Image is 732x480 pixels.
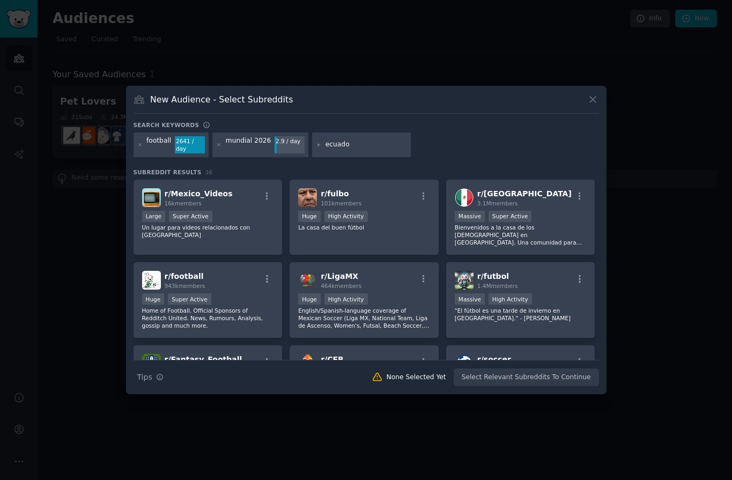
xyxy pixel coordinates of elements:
[321,272,358,280] span: r/ LigaMX
[321,283,361,289] span: 464k members
[142,307,274,329] p: Home of Football. Official Sponsors of Redditch United. News, Rumours, Analysis, gossip and much ...
[489,211,532,222] div: Super Active
[387,373,446,382] div: None Selected Yet
[165,283,205,289] span: 943k members
[298,354,317,373] img: CFB
[455,271,474,290] img: futbol
[455,224,587,246] p: Bienvenidos a la casa de los [DEMOGRAPHIC_DATA] en [GEOGRAPHIC_DATA]. Una comunidad para todo lo ...
[298,224,430,231] p: La casa del buen fútbol
[298,293,321,305] div: Huge
[142,188,161,207] img: Mexico_Videos
[165,272,204,280] span: r/ football
[455,307,587,322] p: "El fútbol es una tarde de invierno en [GEOGRAPHIC_DATA]." - [PERSON_NAME]
[165,355,242,364] span: r/ Fantasy_Football
[142,271,161,290] img: football
[321,200,361,206] span: 101k members
[226,136,271,153] div: mundial 2026
[298,188,317,207] img: fulbo
[205,169,213,175] span: 36
[146,136,171,153] div: football
[326,140,407,150] input: New Keyword
[142,224,274,239] p: Un lugar para videos relacionados con [GEOGRAPHIC_DATA]
[455,211,485,222] div: Massive
[142,293,165,305] div: Huge
[142,211,166,222] div: Large
[175,136,205,153] div: 2641 / day
[298,271,317,290] img: LigaMX
[477,283,518,289] span: 1.4M members
[477,272,509,280] span: r/ futbol
[150,94,293,105] h3: New Audience - Select Subreddits
[321,189,349,198] span: r/ fulbo
[298,211,321,222] div: Huge
[165,189,233,198] span: r/ Mexico_Videos
[142,354,161,373] img: Fantasy_Football
[134,168,202,176] span: Subreddit Results
[489,293,532,305] div: High Activity
[298,307,430,329] p: English/Spanish-language coverage of Mexican Soccer (Liga MX, National Team, Liga de Ascenso, Wom...
[275,136,305,146] div: 2.9 / day
[455,293,485,305] div: Massive
[168,293,211,305] div: Super Active
[137,372,152,383] span: Tips
[477,355,511,364] span: r/ soccer
[324,211,368,222] div: High Activity
[169,211,212,222] div: Super Active
[134,121,199,129] h3: Search keywords
[165,200,202,206] span: 16k members
[134,368,167,387] button: Tips
[321,355,344,364] span: r/ CFB
[477,189,572,198] span: r/ [GEOGRAPHIC_DATA]
[455,354,474,373] img: soccer
[477,200,518,206] span: 3.1M members
[455,188,474,207] img: mexico
[324,293,368,305] div: High Activity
